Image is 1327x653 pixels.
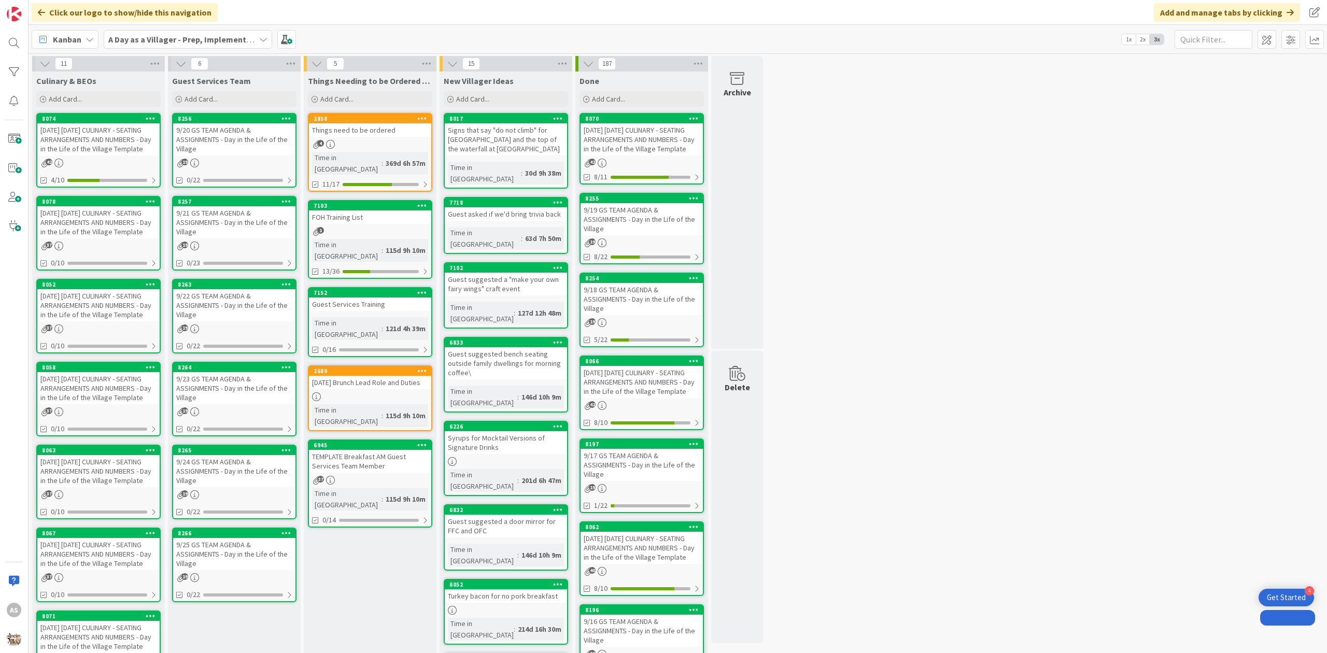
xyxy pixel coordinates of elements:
span: 37 [46,324,52,331]
a: 8058[DATE] [DATE] CULINARY - SEATING ARRANGEMENTS AND NUMBERS - Day in the Life of the Village Te... [36,362,161,436]
a: 82569/20 GS TEAM AGENDA & ASSIGNMENTS - Day in the Life of the Village0/22 [172,113,297,188]
span: 0/10 [51,589,64,600]
div: 7103 [309,201,431,210]
div: 30d 9h 38m [523,167,564,179]
div: [DATE] [DATE] CULINARY - SEATING ARRANGEMENTS AND NUMBERS - Day in the Life of the Village Template [37,123,160,155]
div: 8058 [37,363,160,372]
div: 9/21 GS TEAM AGENDA & ASSIGNMENTS - Day in the Life of the Village [173,206,295,238]
span: 19 [181,159,188,165]
span: 3x [1150,34,1164,45]
span: : [514,623,515,635]
div: Guest suggested a "make your own fairy wings" craft event [445,273,567,295]
span: 0/22 [187,423,200,434]
div: 9/19 GS TEAM AGENDA & ASSIGNMENTS - Day in the Life of the Village [581,203,703,235]
a: 8062[DATE] [DATE] CULINARY - SEATING ARRANGEMENTS AND NUMBERS - Day in the Life of the Village Te... [580,521,704,596]
div: 9/17 GS TEAM AGENDA & ASSIGNMENTS - Day in the Life of the Village [581,449,703,481]
div: 8067[DATE] [DATE] CULINARY - SEATING ARRANGEMENTS AND NUMBERS - Day in the Life of the Village Te... [37,529,160,570]
span: Kanban [53,33,81,46]
div: 7718 [449,199,567,206]
span: Guest Services Team [172,76,251,86]
div: Click our logo to show/hide this navigation [32,3,218,22]
div: 115d 9h 10m [383,493,428,505]
div: 6832 [449,506,567,514]
div: 2858Things need to be ordered [309,114,431,137]
div: 6832 [445,505,567,515]
span: Things Needing to be Ordered - PUT IN CARD, Don't make new card [308,76,432,86]
div: 81979/17 GS TEAM AGENDA & ASSIGNMENTS - Day in the Life of the Village [581,439,703,481]
span: 1 [317,227,324,234]
span: 19 [181,573,188,580]
div: 6945 [309,441,431,450]
span: 8/10 [594,583,608,594]
div: 9/18 GS TEAM AGENDA & ASSIGNMENTS - Day in the Life of the Village [581,283,703,315]
div: Time in [GEOGRAPHIC_DATA] [312,317,382,340]
div: Time in [GEOGRAPHIC_DATA] [448,386,517,408]
div: [DATE] [DATE] CULINARY - SEATING ARRANGEMENTS AND NUMBERS - Day in the Life of the Village Template [37,538,160,570]
div: 8266 [173,529,295,538]
div: 7102 [445,263,567,273]
span: 40 [589,567,596,574]
span: : [517,391,519,403]
div: 214d 16h 30m [515,623,564,635]
div: Signs that say "do not climb" for [GEOGRAPHIC_DATA] and the top of the waterfall at [GEOGRAPHIC_D... [445,123,567,155]
div: 8062 [585,523,703,531]
div: 2689[DATE] Brunch Lead Role and Duties [309,366,431,389]
div: Time in [GEOGRAPHIC_DATA] [448,469,517,492]
a: 6226Syrups for Mocktail Versions of Signature DrinksTime in [GEOGRAPHIC_DATA]:201d 6h 47m [444,421,568,496]
div: 2689 [309,366,431,376]
span: 4 [317,140,324,147]
span: 19 [181,324,188,331]
div: 8264 [173,363,295,372]
div: 7718Guest asked if we'd bring trivia back [445,198,567,221]
div: TEMPLATE Breakfast AM Guest Services Team Member [309,450,431,473]
span: 37 [46,242,52,248]
span: 8/22 [594,251,608,262]
span: : [382,158,383,169]
span: : [382,410,383,421]
span: 19 [181,407,188,414]
div: 7103 [314,202,431,209]
div: 8196 [585,606,703,614]
b: A Day as a Villager - Prep, Implement and Execute [108,34,293,45]
div: 115d 9h 10m [383,245,428,256]
div: 8052 [37,280,160,289]
span: : [521,167,523,179]
div: 6052 [445,580,567,589]
div: 82669/25 GS TEAM AGENDA & ASSIGNMENTS - Day in the Life of the Village [173,529,295,570]
span: New Villager Ideas [444,76,514,86]
a: 82579/21 GS TEAM AGENDA & ASSIGNMENTS - Day in the Life of the Village0/23 [172,196,297,271]
a: 8074[DATE] [DATE] CULINARY - SEATING ARRANGEMENTS AND NUMBERS - Day in the Life of the Village Te... [36,113,161,188]
div: 8078[DATE] [DATE] CULINARY - SEATING ARRANGEMENTS AND NUMBERS - Day in the Life of the Village Te... [37,197,160,238]
div: 8256 [178,115,295,122]
div: 8063 [42,447,160,454]
div: [DATE] [DATE] CULINARY - SEATING ARRANGEMENTS AND NUMBERS - Day in the Life of the Village Template [581,123,703,155]
div: 8067 [42,530,160,537]
div: 8254 [581,274,703,283]
span: 42 [589,401,596,408]
span: : [382,493,383,505]
div: 8074[DATE] [DATE] CULINARY - SEATING ARRANGEMENTS AND NUMBERS - Day in the Life of the Village Te... [37,114,160,155]
div: Turkey bacon for no pork breakfast [445,589,567,603]
div: 6833Guest suggested bench seating outside family dwellings for morning coffee\ [445,338,567,379]
a: 7152Guest Services TrainingTime in [GEOGRAPHIC_DATA]:121d 4h 39m0/16 [308,287,432,357]
div: 8254 [585,275,703,282]
div: 8058[DATE] [DATE] CULINARY - SEATING ARRANGEMENTS AND NUMBERS - Day in the Life of the Village Te... [37,363,160,404]
div: 7102 [449,264,567,272]
div: 7102Guest suggested a "make your own fairy wings" craft event [445,263,567,295]
div: 8017 [445,114,567,123]
a: 8063[DATE] [DATE] CULINARY - SEATING ARRANGEMENTS AND NUMBERS - Day in the Life of the Village Te... [36,445,161,519]
div: 8196 [581,605,703,615]
div: 146d 10h 9m [519,391,564,403]
div: 6226 [449,423,567,430]
span: 42 [589,159,596,165]
span: 4/10 [51,175,64,186]
span: 11 [55,58,73,70]
div: [DATE] [DATE] CULINARY - SEATING ARRANGEMENTS AND NUMBERS - Day in the Life of the Village Template [37,372,160,404]
div: 6945 [314,442,431,449]
a: 7102Guest suggested a "make your own fairy wings" craft eventTime in [GEOGRAPHIC_DATA]:127d 12h 48m [444,262,568,329]
div: Time in [GEOGRAPHIC_DATA] [448,618,514,641]
div: Time in [GEOGRAPHIC_DATA] [448,227,521,250]
div: 8255 [585,195,703,202]
div: 8257 [178,198,295,205]
a: 82549/18 GS TEAM AGENDA & ASSIGNMENTS - Day in the Life of the Village5/22 [580,273,704,347]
